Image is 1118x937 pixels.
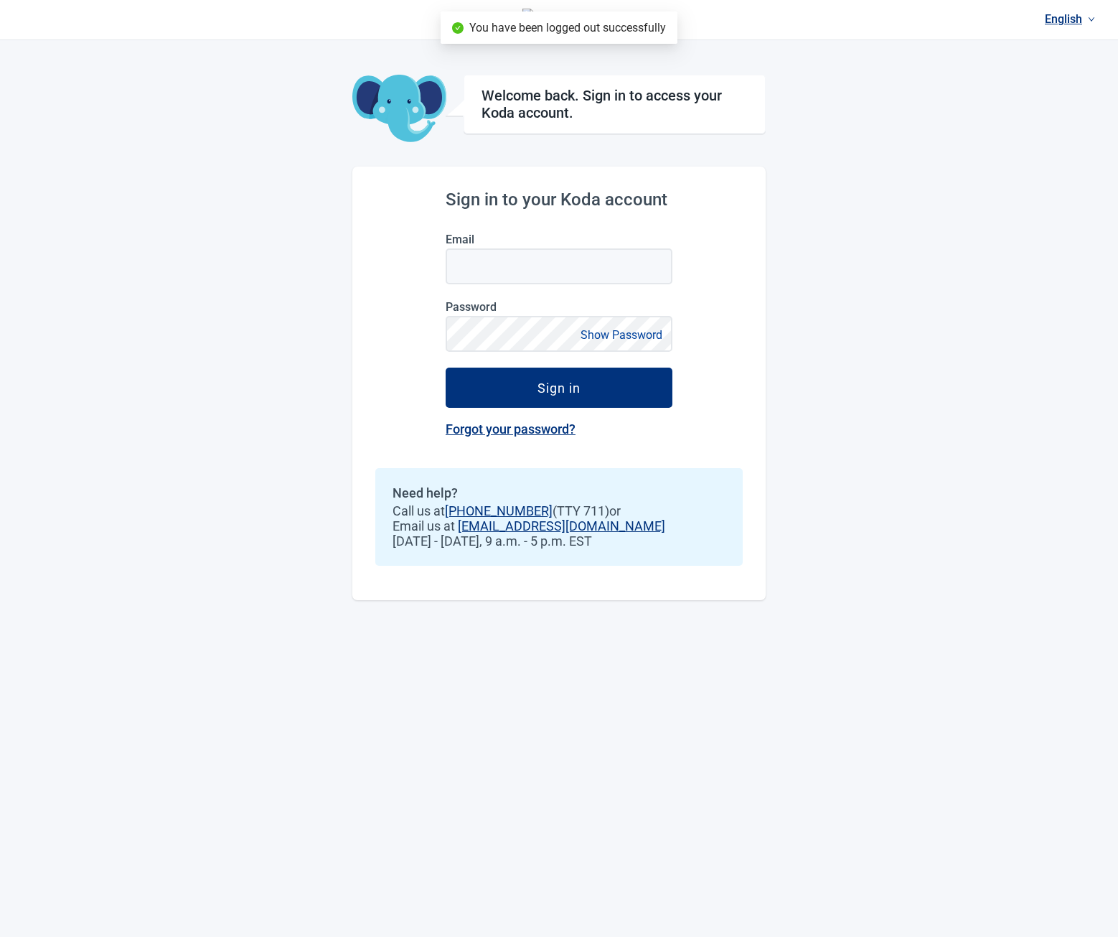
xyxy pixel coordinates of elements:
span: You have been logged out successfully [469,21,666,34]
img: Koda Elephant [352,75,446,144]
a: Current language: English [1039,7,1101,31]
button: Show Password [576,325,667,345]
img: Koda Health [522,9,596,32]
span: down [1088,16,1095,23]
a: [PHONE_NUMBER] [445,503,553,518]
main: Main content [352,40,766,600]
a: Forgot your password? [446,421,576,437]
span: [DATE] - [DATE], 9 a.m. - 5 p.m. EST [393,533,725,549]
div: Sign in [537,381,581,395]
h2: Need help? [393,485,725,500]
label: Password [446,300,672,314]
span: Call us at (TTY 711) or [393,503,725,518]
span: check-circle [452,22,464,34]
a: [EMAIL_ADDRESS][DOMAIN_NAME] [458,518,665,533]
button: Sign in [446,368,672,408]
span: Email us at [393,518,725,533]
h1: Welcome back. Sign in to access your Koda account. [482,87,748,121]
label: Email [446,233,672,246]
h2: Sign in to your Koda account [446,190,672,210]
